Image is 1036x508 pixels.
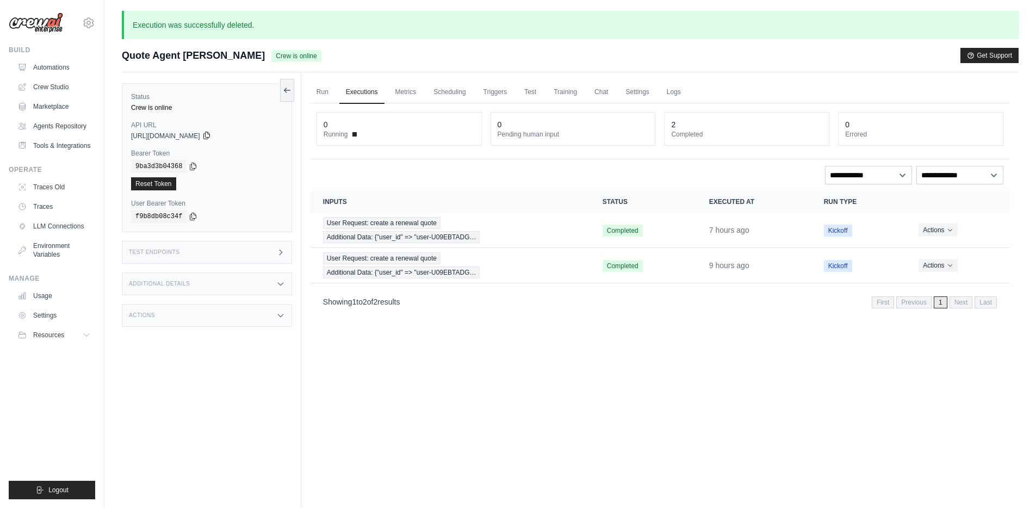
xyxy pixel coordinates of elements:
div: 0 [498,119,502,130]
div: 0 [324,119,328,130]
th: Inputs [310,191,590,213]
span: Running [324,130,348,139]
span: Resources [33,331,64,339]
time: September 25, 2025 at 14:14 PDT [709,226,749,234]
span: Kickoff [824,225,852,237]
a: Agents Repository [13,117,95,135]
nav: Pagination [872,296,997,308]
a: Executions [339,81,384,104]
button: Logout [9,481,95,499]
a: Tools & Integrations [13,137,95,154]
button: Actions for execution [919,224,957,237]
a: View execution details for User Request [323,217,576,243]
th: Status [590,191,696,213]
h3: Actions [129,312,155,319]
a: Environment Variables [13,237,95,263]
nav: Pagination [310,288,1010,315]
section: Crew executions table [310,191,1010,315]
button: Resources [13,326,95,344]
a: Crew Studio [13,78,95,96]
span: Additional Data: {"user_id" => "user-U09EBTADG… [323,267,480,278]
a: Scheduling [427,81,472,104]
a: Metrics [389,81,423,104]
span: Completed [603,225,643,237]
div: 2 [671,119,675,130]
div: Manage [9,274,95,283]
time: September 25, 2025 at 12:14 PDT [709,261,749,270]
a: Training [547,81,584,104]
button: Get Support [960,48,1019,63]
a: Automations [13,59,95,76]
span: Previous [896,296,932,308]
label: Status [131,92,283,101]
div: 0 [845,119,849,130]
p: Execution was successfully deleted. [122,11,1019,39]
a: Marketplace [13,98,95,115]
label: API URL [131,121,283,129]
a: Chat [588,81,615,104]
span: Kickoff [824,260,852,272]
div: Crew is online [131,103,283,112]
a: LLM Connections [13,218,95,235]
span: Crew is online [271,50,321,62]
span: Last [975,296,997,308]
span: User Request: create a renewal quote [323,252,441,264]
span: Next [950,296,973,308]
a: Logs [660,81,687,104]
span: First [872,296,894,308]
button: Actions for execution [919,259,957,272]
a: Usage [13,287,95,305]
label: User Bearer Token [131,199,283,208]
span: 1 [352,298,357,306]
a: View execution details for User Request [323,252,576,278]
a: Run [310,81,335,104]
dt: Errored [845,130,996,139]
dt: Completed [671,130,822,139]
p: Showing to of results [323,296,400,307]
div: Build [9,46,95,54]
span: [URL][DOMAIN_NAME] [131,132,200,140]
span: Additional Data: {"user_id" => "user-U09EBTADG… [323,231,480,243]
label: Bearer Token [131,149,283,158]
a: Settings [13,307,95,324]
code: 9ba3d3b04368 [131,160,187,173]
h3: Test Endpoints [129,249,180,256]
a: Triggers [477,81,514,104]
a: Traces Old [13,178,95,196]
th: Run Type [811,191,906,213]
span: Quote Agent [PERSON_NAME] [122,48,265,63]
span: 2 [373,298,377,306]
span: 2 [363,298,367,306]
span: User Request: create a renewal quote [323,217,441,229]
code: f9b8db08c34f [131,210,187,223]
a: Traces [13,198,95,215]
a: Reset Token [131,177,176,190]
div: Operate [9,165,95,174]
th: Executed at [696,191,811,213]
h3: Additional Details [129,281,190,287]
span: Completed [603,260,643,272]
img: Logo [9,13,63,33]
span: Logout [48,486,69,494]
dt: Pending human input [498,130,649,139]
span: 1 [934,296,947,308]
a: Test [518,81,543,104]
a: Settings [619,81,655,104]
